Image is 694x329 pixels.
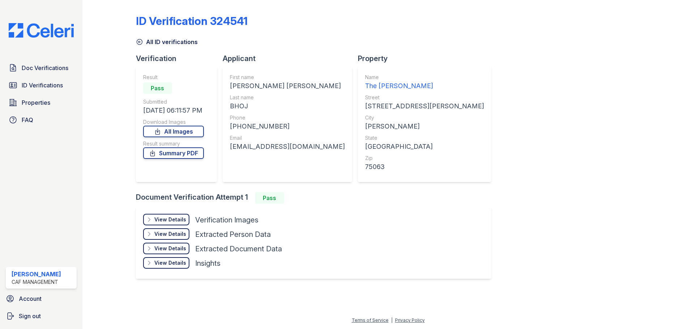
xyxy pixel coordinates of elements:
[143,140,204,147] div: Result summary
[195,258,220,268] div: Insights
[6,78,77,92] a: ID Verifications
[154,245,186,252] div: View Details
[3,23,80,38] img: CE_Logo_Blue-a8612792a0a2168367f1c8372b55b34899dd931a85d93a1a3d3e32e68fde9ad4.png
[365,101,484,111] div: [STREET_ADDRESS][PERSON_NAME]
[154,216,186,223] div: View Details
[136,192,497,204] div: Document Verification Attempt 1
[365,81,484,91] div: The [PERSON_NAME]
[3,309,80,323] a: Sign out
[12,270,61,278] div: [PERSON_NAME]
[19,294,42,303] span: Account
[143,98,204,105] div: Submitted
[230,81,345,91] div: [PERSON_NAME] [PERSON_NAME]
[22,116,33,124] span: FAQ
[143,74,204,81] div: Result
[6,61,77,75] a: Doc Verifications
[22,64,68,72] span: Doc Verifications
[6,113,77,127] a: FAQ
[12,278,61,286] div: CAF Management
[365,134,484,142] div: State
[154,259,186,267] div: View Details
[365,142,484,152] div: [GEOGRAPHIC_DATA]
[3,291,80,306] a: Account
[136,14,248,27] div: ID Verification 324541
[19,312,41,320] span: Sign out
[223,53,358,64] div: Applicant
[6,95,77,110] a: Properties
[255,192,284,204] div: Pass
[195,244,282,254] div: Extracted Document Data
[195,215,258,225] div: Verification Images
[230,101,345,111] div: BHOJ
[352,317,389,323] a: Terms of Service
[195,229,271,239] div: Extracted Person Data
[230,94,345,101] div: Last name
[365,74,484,81] div: Name
[143,147,204,159] a: Summary PDF
[136,38,198,46] a: All ID verifications
[395,317,425,323] a: Privacy Policy
[154,230,186,238] div: View Details
[365,94,484,101] div: Street
[143,126,204,137] a: All Images
[230,142,345,152] div: [EMAIL_ADDRESS][DOMAIN_NAME]
[143,82,172,94] div: Pass
[365,114,484,121] div: City
[358,53,497,64] div: Property
[391,317,393,323] div: |
[365,121,484,131] div: [PERSON_NAME]
[143,105,204,116] div: [DATE] 06:11:57 PM
[22,98,50,107] span: Properties
[365,155,484,162] div: Zip
[230,121,345,131] div: [PHONE_NUMBER]
[230,134,345,142] div: Email
[136,53,223,64] div: Verification
[22,81,63,90] span: ID Verifications
[365,74,484,91] a: Name The [PERSON_NAME]
[230,74,345,81] div: First name
[365,162,484,172] div: 75063
[143,118,204,126] div: Download Images
[230,114,345,121] div: Phone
